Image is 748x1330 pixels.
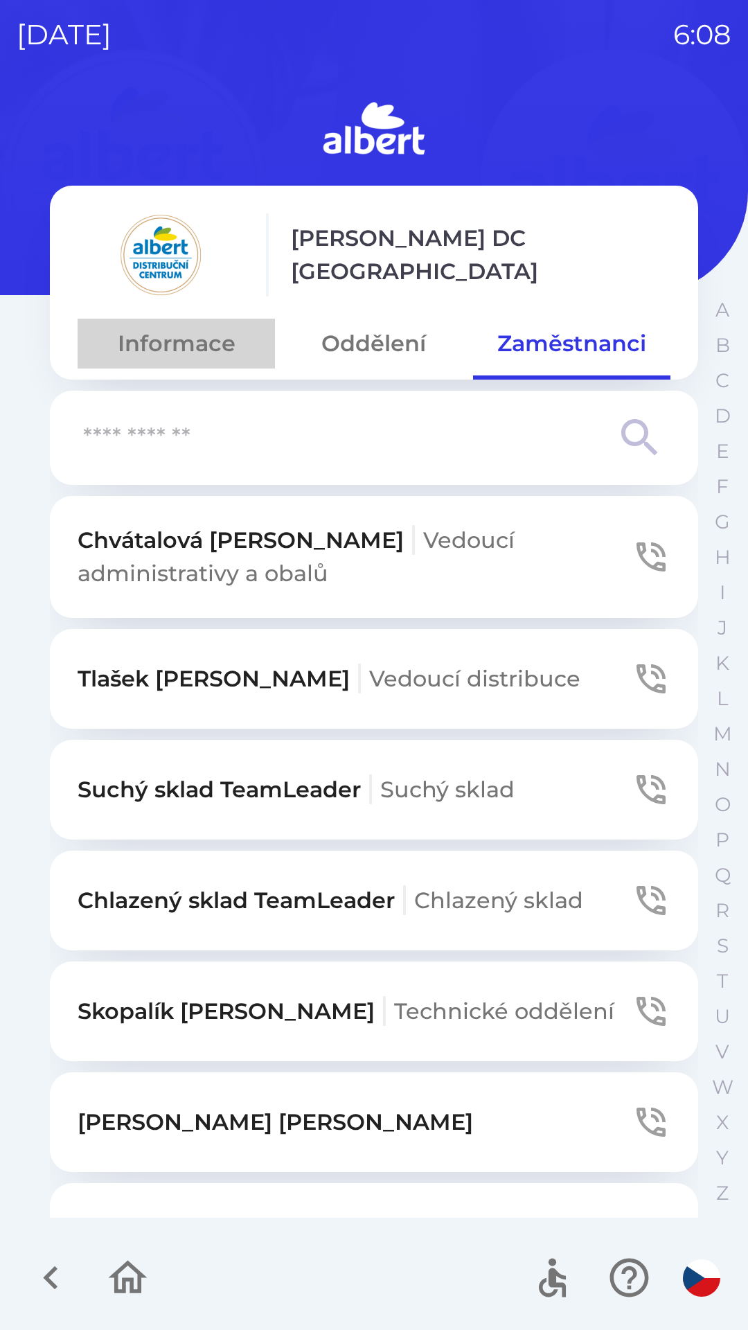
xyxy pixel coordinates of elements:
[78,884,583,917] p: Chlazený sklad TeamLeader
[473,319,670,369] button: Zaměstnanci
[50,97,698,163] img: Logo
[673,14,731,55] p: 6:08
[683,1259,720,1297] img: cs flag
[50,740,698,840] button: Suchý sklad TeamLeaderSuchý sklad
[380,776,515,803] span: Suchý sklad
[414,887,583,914] span: Chlazený sklad
[78,319,275,369] button: Informace
[78,1216,609,1250] p: Švárová [PERSON_NAME]
[17,14,112,55] p: [DATE]
[275,319,472,369] button: Oddělení
[78,995,614,1028] p: Skopalík [PERSON_NAME]
[78,662,580,695] p: Tlašek [PERSON_NAME]
[369,665,580,692] span: Vedoucí distribuce
[50,629,698,729] button: Tlašek [PERSON_NAME]Vedoucí distribuce
[50,851,698,950] button: Chlazený sklad TeamLeaderChlazený sklad
[78,524,632,590] p: Chvátalová [PERSON_NAME]
[78,1106,473,1139] p: [PERSON_NAME] [PERSON_NAME]
[78,213,244,296] img: 092fc4fe-19c8-4166-ad20-d7efd4551fba.png
[50,1072,698,1172] button: [PERSON_NAME] [PERSON_NAME]
[394,997,614,1025] span: Technické oddělení
[50,1183,698,1283] button: Švárová [PERSON_NAME]
[291,222,670,288] p: [PERSON_NAME] DC [GEOGRAPHIC_DATA]
[50,961,698,1061] button: Skopalík [PERSON_NAME]Technické oddělení
[78,773,515,806] p: Suchý sklad TeamLeader
[50,496,698,618] button: Chvátalová [PERSON_NAME]Vedoucí administrativy a obalů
